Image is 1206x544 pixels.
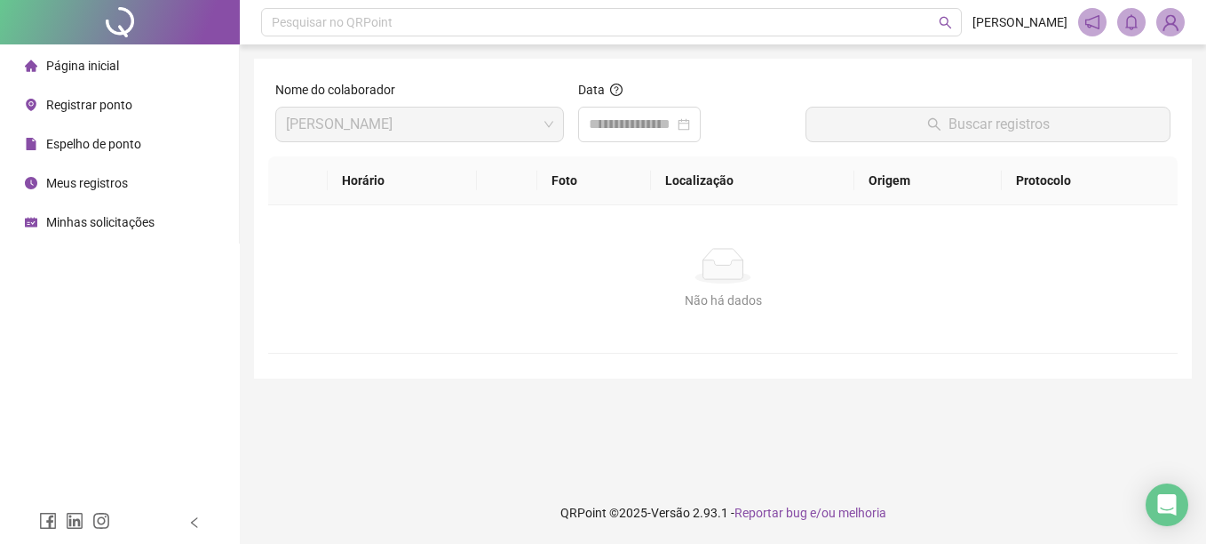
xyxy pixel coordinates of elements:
th: Origem [854,156,1002,205]
span: facebook [39,512,57,530]
img: 91928 [1157,9,1184,36]
span: bell [1123,14,1139,30]
span: Reportar bug e/ou melhoria [734,506,886,520]
span: left [188,516,201,529]
span: clock-circle [25,177,37,189]
span: instagram [92,512,110,530]
span: Página inicial [46,59,119,73]
div: Não há dados [290,291,1156,310]
span: notification [1084,14,1100,30]
div: Open Intercom Messenger [1146,484,1188,526]
span: file [25,138,37,150]
span: [PERSON_NAME] [972,12,1067,32]
span: search [939,16,952,29]
span: Versão [651,506,690,520]
span: question-circle [610,84,623,96]
span: Meus registros [46,176,128,190]
span: ELAINE NOGUEIRA OLIVEIRA [286,108,553,141]
span: linkedin [66,512,83,530]
span: schedule [25,216,37,228]
th: Horário [328,156,477,205]
span: Registrar ponto [46,98,132,112]
th: Protocolo [1002,156,1178,205]
button: Buscar registros [805,107,1170,142]
th: Foto [537,156,651,205]
label: Nome do colaborador [275,80,407,100]
span: home [25,60,37,72]
span: Data [578,83,605,97]
th: Localização [651,156,854,205]
footer: QRPoint © 2025 - 2.93.1 - [240,482,1206,544]
span: Minhas solicitações [46,215,155,229]
span: Espelho de ponto [46,137,141,151]
span: environment [25,99,37,111]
